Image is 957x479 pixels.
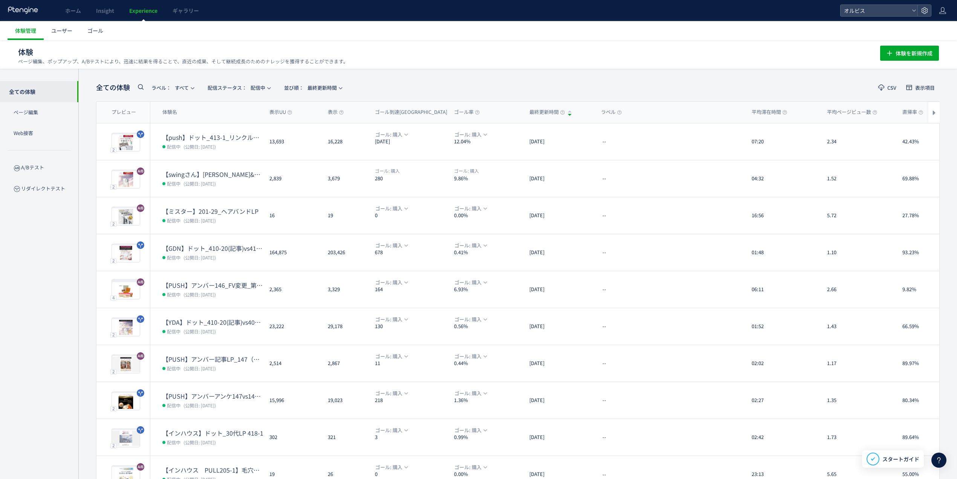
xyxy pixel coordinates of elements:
div: [DATE] [523,345,595,382]
dt: 【PUSH】アンバー146_FV変更_第二弾&CVブロック [162,281,263,290]
div: 302 [263,419,322,456]
div: 16:56 [746,197,821,234]
dt: 0.00% [454,212,523,219]
div: 2.34 [821,123,896,160]
span: 最終更新時間 [284,81,337,94]
span: 購入 [454,167,479,174]
div: 1.17 [821,345,896,382]
div: 2 [110,221,116,226]
dt: 【swingさん】ヘッダー&CVブロック検証 [162,170,263,179]
span: 購入 [375,167,400,174]
span: 配信中 [167,290,180,298]
span: (公開日: [DATE]) [183,254,216,261]
div: 2 [110,147,116,152]
div: 2 [110,184,116,189]
span: ゴール: 購入 [454,130,482,139]
button: ゴール: 購入 [370,463,412,471]
img: 7dde50ec8e910326e6f0a07e31ae8d2f1756166812552.jpeg [112,319,140,336]
span: ゴール: 購入 [454,426,482,434]
div: [DATE] [523,308,595,345]
span: 表示UU [269,109,292,116]
div: 4 [110,295,116,300]
button: ゴール: 購入 [449,463,491,471]
span: ゴール [87,27,103,34]
span: -- [602,471,606,478]
span: ゴール: 購入 [454,352,482,361]
div: 2,839 [263,160,322,197]
div: 2,867 [322,345,369,382]
span: 配信中 [167,143,180,150]
button: ゴール: 購入 [449,315,491,324]
span: (公開日: [DATE]) [183,180,216,187]
dt: 【PUSH】アンバーアンケ147vs147-1 [162,392,263,401]
span: ゴール: 購入 [375,130,402,139]
img: cb647fcb0925a13b28285e0ae747a3fc1756166545540.jpeg [112,245,140,262]
span: ゴール: 購入 [375,204,402,213]
dt: 130 [375,323,448,330]
div: 16 [263,197,322,234]
div: [DATE] [523,382,595,419]
span: ユーザー [51,27,72,34]
span: 直帰率 [902,109,923,116]
dt: 0.56% [454,323,523,330]
span: -- [602,323,606,330]
div: 29,178 [322,308,369,345]
span: 並び順： [284,84,304,91]
span: ゴール: 購入 [454,463,482,471]
dt: 280 [375,175,448,182]
button: ゴール: 購入 [449,278,491,287]
span: -- [602,212,606,219]
span: 配信中 [167,216,180,224]
span: ラベル： [151,84,171,91]
div: 02:02 [746,345,821,382]
span: -- [602,397,606,404]
span: (公開日: [DATE]) [183,217,216,224]
button: ゴール: 購入 [449,241,491,250]
div: [DATE] [523,197,595,234]
img: c402fd8b98593c40163d866b4f4a13f01754463654498.jpeg [112,356,140,373]
dt: 1.36% [454,397,523,404]
span: 全ての体験 [96,83,130,92]
span: 配信中 [167,253,180,261]
span: Insight [96,7,114,14]
div: 1.73 [821,419,896,456]
div: 02:27 [746,382,821,419]
span: CSV [887,85,896,90]
button: 並び順：最終更新時間 [279,81,346,94]
img: 04ab3020b71bade2c09298b5d9167e621757479771961.jpeg [112,171,140,188]
span: すべて [151,81,189,94]
dt: 9.86% [454,175,523,182]
div: 2.66 [821,271,896,308]
span: ゴール: 購入 [375,241,402,250]
button: 表示項目 [901,81,940,94]
img: 1132b7a5d0bb1f7892e0f96aaedbfb2c1756040007847.jpeg [112,282,140,299]
div: 23,222 [263,308,322,345]
div: 01:48 [746,234,821,271]
div: [DATE] [523,419,595,456]
button: ゴール: 購入 [370,352,412,361]
div: 01:52 [746,308,821,345]
span: 体験を新規作成 [896,46,933,61]
span: ゴール: 購入 [375,315,402,324]
div: [DATE] [523,271,595,308]
span: (公開日: [DATE]) [183,402,216,408]
div: [DATE] [523,234,595,271]
p: ページ編集、ポップアップ、A/Bテストにより、迅速に結果を得ることで、直近の成果、そして継続成長のためのナレッジを獲得することができます。 [18,58,348,65]
dt: 11 [375,360,448,367]
span: ゴール: 購入 [375,426,402,434]
div: [DATE] [523,160,595,197]
span: ゴール: 購入 [454,278,482,287]
dt: 0.41% [454,249,523,256]
span: (公開日: [DATE]) [183,439,216,445]
div: 2 [110,406,116,411]
span: 平均ページビュー数 [827,109,877,116]
button: CSV [873,81,901,94]
div: 1.10 [821,234,896,271]
dt: 0.99% [454,434,523,441]
span: 最終更新時間 [529,109,565,116]
button: ラベル：すべて [147,81,198,94]
span: (公開日: [DATE]) [183,291,216,298]
div: 2,514 [263,345,322,382]
button: 配信ステータス​：配信中 [203,81,275,94]
div: 1.35 [821,382,896,419]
